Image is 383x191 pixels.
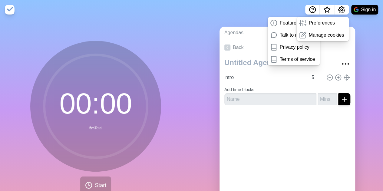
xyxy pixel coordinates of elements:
input: Name [224,93,316,105]
button: Help [305,5,320,15]
input: Mins [318,93,337,105]
p: Preferences [309,19,335,27]
p: Privacy policy [280,44,309,51]
a: Back [220,39,355,56]
a: Agendas [220,27,287,39]
input: Name [222,71,308,84]
a: Privacy policy [268,41,320,53]
label: Add time blocks [224,87,254,92]
p: Terms of service [280,56,315,63]
input: Mins [309,71,324,84]
a: Terms of service [268,53,320,65]
img: timeblocks logo [5,5,15,15]
button: Settings [334,5,349,15]
img: google logo [354,7,358,12]
p: Manage cookies [309,31,344,39]
button: What’s new [320,5,334,15]
p: Talk to me [280,31,302,39]
p: Feature request [280,19,314,27]
span: Start [95,181,106,189]
button: Sign in [351,5,378,15]
button: More [339,58,352,70]
a: Feature request [268,17,320,29]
